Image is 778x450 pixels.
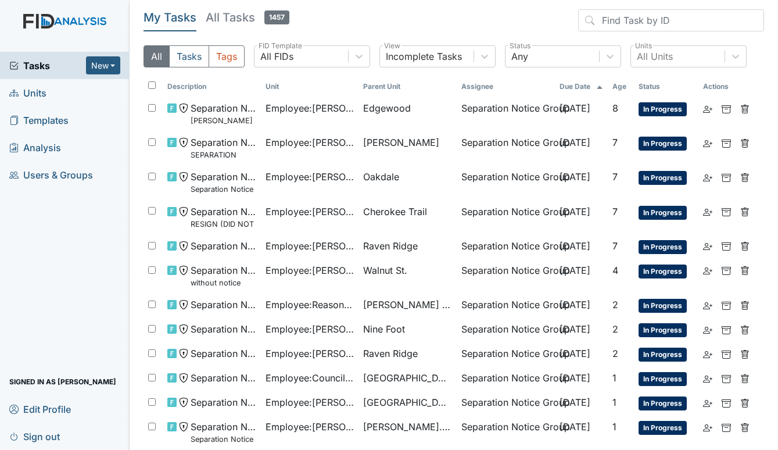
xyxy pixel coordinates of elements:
span: 4 [612,265,618,276]
span: [DATE] [560,372,590,384]
td: Separation Notice Group [457,391,555,415]
span: Analysis [9,138,61,156]
span: Employee : [PERSON_NAME] [266,347,354,360]
a: Delete [740,101,750,115]
span: Employee : Reason, [PERSON_NAME] [266,298,354,312]
a: Archive [722,420,731,434]
span: Employee : [PERSON_NAME] [266,322,354,336]
span: Employee : [PERSON_NAME] [266,395,354,409]
a: Archive [722,263,731,277]
span: Units [9,84,46,102]
span: In Progress [639,348,687,362]
span: [DATE] [560,102,590,114]
span: 7 [612,137,618,148]
span: In Progress [639,137,687,151]
small: without notice [191,277,256,288]
td: Separation Notice Group [457,131,555,165]
a: Archive [722,371,731,385]
span: Employee : Council, Johneasha [266,371,354,385]
span: [DATE] [560,299,590,310]
th: Toggle SortBy [163,77,261,97]
td: Separation Notice Group [457,366,555,391]
span: [PERSON_NAME] Loop [363,298,452,312]
th: Toggle SortBy [608,77,634,97]
span: Cherokee Trail [363,205,427,219]
div: Incomplete Tasks [386,49,462,63]
span: In Progress [639,421,687,435]
h5: All Tasks [206,9,289,26]
span: Employee : [PERSON_NAME] [266,263,354,277]
a: Archive [722,395,731,409]
span: In Progress [639,372,687,386]
span: In Progress [639,102,687,116]
div: Type filter [144,45,245,67]
span: In Progress [639,323,687,337]
td: Separation Notice Group [457,234,555,259]
div: Any [511,49,528,63]
small: RESIGN (DID NOT FINISH NOTICE) [191,219,256,230]
span: In Progress [639,299,687,313]
span: 7 [612,171,618,183]
span: Walnut St. [363,263,407,277]
span: [DATE] [560,397,590,408]
a: Archive [722,170,731,184]
td: Separation Notice Group [457,165,555,199]
span: In Progress [639,397,687,410]
a: Archive [722,322,731,336]
small: [PERSON_NAME] [191,115,256,126]
a: Delete [740,298,750,312]
span: 2 [612,348,618,359]
small: Separation Notice [191,434,256,445]
td: Separation Notice Group [457,415,555,449]
span: [DATE] [560,137,590,148]
span: [DATE] [560,171,590,183]
span: Users & Groups [9,166,93,184]
span: Raven Ridge [363,239,418,253]
span: Edit Profile [9,400,71,418]
button: Tags [209,45,245,67]
span: Separation Notice [191,298,256,312]
td: Separation Notice Group [457,293,555,317]
a: Delete [740,170,750,184]
span: [DATE] [560,323,590,335]
span: Employee : [PERSON_NAME] [266,135,354,149]
span: In Progress [639,206,687,220]
span: Sign out [9,427,60,445]
span: [DATE] [560,265,590,276]
a: Delete [740,420,750,434]
span: Separation Notice Separation Notice [191,170,256,195]
span: [GEOGRAPHIC_DATA] [363,371,452,385]
button: New [86,56,121,74]
span: 1457 [264,10,289,24]
span: 1 [612,421,616,433]
span: In Progress [639,265,687,278]
h5: My Tasks [144,9,196,26]
td: Separation Notice Group [457,342,555,366]
span: Oakdale [363,170,399,184]
a: Delete [740,347,750,360]
span: 8 [612,102,618,114]
a: Archive [722,298,731,312]
span: Separation Notice [191,239,256,253]
a: Delete [740,322,750,336]
span: Separation Notice Rosiland Clark [191,101,256,126]
span: Separation Notice Separation Notice [191,420,256,445]
span: Separation Notice RESIGN (DID NOT FINISH NOTICE) [191,205,256,230]
span: Separation Notice [191,371,256,385]
th: Actions [698,77,757,97]
th: Assignee [457,77,555,97]
th: Toggle SortBy [358,77,457,97]
span: [DATE] [560,421,590,433]
span: Employee : [PERSON_NAME] [266,101,354,115]
a: Tasks [9,59,86,73]
td: Separation Notice Group [457,200,555,234]
a: Delete [740,205,750,219]
a: Delete [740,395,750,409]
span: Employee : [PERSON_NAME] [266,420,354,434]
a: Archive [722,205,731,219]
span: Separation Notice [191,322,256,336]
input: Find Task by ID [578,9,764,31]
span: 1 [612,372,616,384]
span: Employee : [PERSON_NAME], Montreil [266,239,354,253]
